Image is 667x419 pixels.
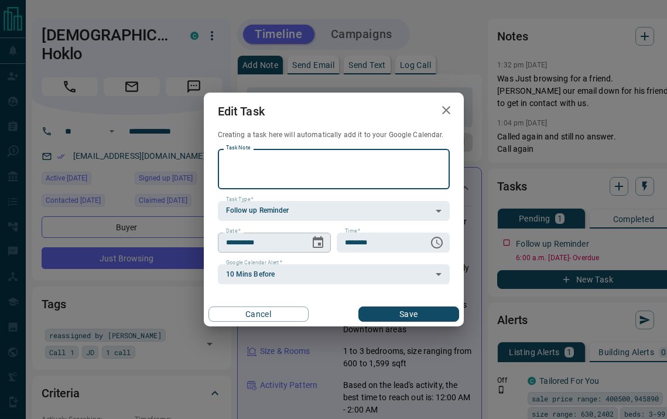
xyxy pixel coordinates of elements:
[226,259,282,267] label: Google Calendar Alert
[218,130,450,140] p: Creating a task here will automatically add it to your Google Calendar.
[218,264,450,284] div: 10 Mins Before
[226,144,250,152] label: Task Note
[425,231,449,254] button: Choose time, selected time is 6:00 AM
[226,196,254,203] label: Task Type
[226,227,241,235] label: Date
[306,231,330,254] button: Choose date, selected date is Aug 14, 2025
[208,306,309,322] button: Cancel
[204,93,279,130] h2: Edit Task
[345,227,360,235] label: Time
[218,201,450,221] div: Follow up Reminder
[358,306,459,322] button: Save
